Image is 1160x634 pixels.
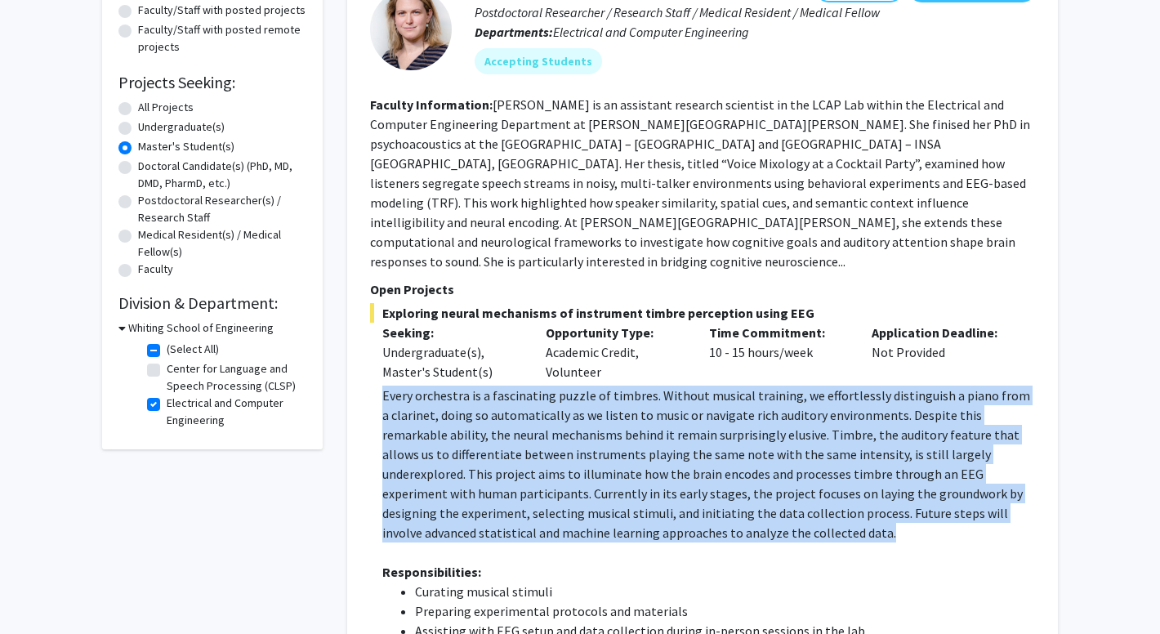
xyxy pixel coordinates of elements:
[138,192,306,226] label: Postdoctoral Researcher(s) / Research Staff
[138,158,306,192] label: Doctoral Candidate(s) (PhD, MD, DMD, PharmD, etc.)
[370,96,1030,270] fg-read-more: [PERSON_NAME] is an assistant research scientist in the LCAP Lab within the Electrical and Comput...
[138,226,306,261] label: Medical Resident(s) / Medical Fellow(s)
[167,395,302,429] label: Electrical and Computer Engineering
[138,21,306,56] label: Faculty/Staff with posted remote projects
[475,48,602,74] mat-chip: Accepting Students
[370,303,1035,323] span: Exploring neural mechanisms of instrument timbre perception using EEG
[859,323,1023,382] div: Not Provided
[415,582,1035,601] li: Curating musical stimuli
[475,24,553,40] b: Departments:
[138,261,173,278] label: Faculty
[370,279,1035,299] p: Open Projects
[138,118,225,136] label: Undergraduate(s)
[12,560,69,622] iframe: Chat
[872,323,1011,342] p: Application Deadline:
[167,341,219,358] label: (Select All)
[118,293,306,313] h2: Division & Department:
[709,323,848,342] p: Time Commitment:
[415,601,1035,621] li: Preparing experimental protocols and materials
[382,564,481,580] strong: Responsibilities:
[167,360,302,395] label: Center for Language and Speech Processing (CLSP)
[546,323,685,342] p: Opportunity Type:
[138,138,234,155] label: Master's Student(s)
[118,73,306,92] h2: Projects Seeking:
[697,323,860,382] div: 10 - 15 hours/week
[138,2,306,19] label: Faculty/Staff with posted projects
[128,319,274,337] h3: Whiting School of Engineering
[138,99,194,116] label: All Projects
[533,323,697,382] div: Academic Credit, Volunteer
[382,386,1035,542] p: Every orchestra is a fascinating puzzle of timbres. Without musical training, we effortlessly dis...
[382,323,521,342] p: Seeking:
[370,96,493,113] b: Faculty Information:
[553,24,749,40] span: Electrical and Computer Engineering
[382,342,521,382] div: Undergraduate(s), Master's Student(s)
[475,2,1035,22] p: Postdoctoral Researcher / Research Staff / Medical Resident / Medical Fellow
